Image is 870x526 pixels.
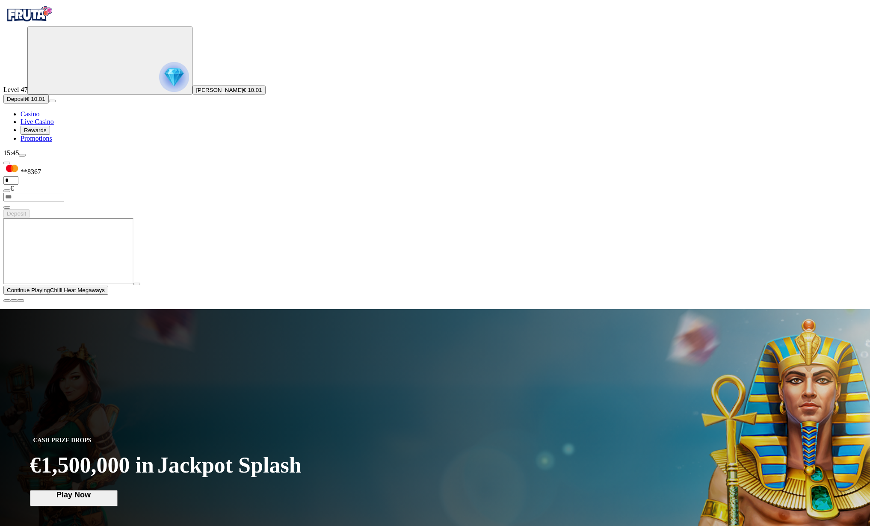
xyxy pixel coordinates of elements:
[3,162,10,164] button: Hide quick deposit form
[3,3,55,25] img: Fruta
[3,86,27,93] span: Level 47
[157,454,302,476] span: Jackpot Splash
[10,185,14,192] span: €
[196,87,243,93] span: [PERSON_NAME]
[30,452,154,478] span: €1,500,000 in
[50,287,105,293] span: Chilli Heat Megaways
[3,206,10,209] button: eye icon
[30,490,118,506] button: Play Now
[21,126,50,135] button: reward iconRewards
[26,96,45,102] span: € 10.01
[159,62,189,92] img: reward progress
[243,87,262,93] span: € 10.01
[21,135,52,142] a: gift-inverted iconPromotions
[21,110,39,118] a: diamond iconCasino
[133,283,140,285] button: play icon
[3,149,19,157] span: 15:45
[17,299,24,302] button: fullscreen icon
[27,27,192,95] button: reward progress
[3,19,55,26] a: Fruta
[21,118,54,125] a: poker-chip iconLive Casino
[19,154,26,157] button: menu
[3,3,867,142] nav: Primary
[3,209,30,218] button: Deposit
[3,299,10,302] button: close icon
[3,189,10,192] button: eye icon
[30,435,95,446] span: CASH PRIZE DROPS
[34,491,113,499] span: Play Now
[21,118,54,125] span: Live Casino
[49,100,56,102] button: menu
[3,286,108,295] button: Continue PlayingChilli Heat Megaways
[21,135,52,142] span: Promotions
[7,210,26,217] span: Deposit
[24,127,47,133] span: Rewards
[21,110,39,118] span: Casino
[7,96,26,102] span: Deposit
[3,165,21,174] img: MasterCard
[192,86,265,95] button: [PERSON_NAME]€ 10.01
[7,287,50,293] span: Continue Playing
[3,95,49,103] button: Depositplus icon€ 10.01
[10,299,17,302] button: chevron-down icon
[3,218,133,284] iframe: Chilli Heat Megaways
